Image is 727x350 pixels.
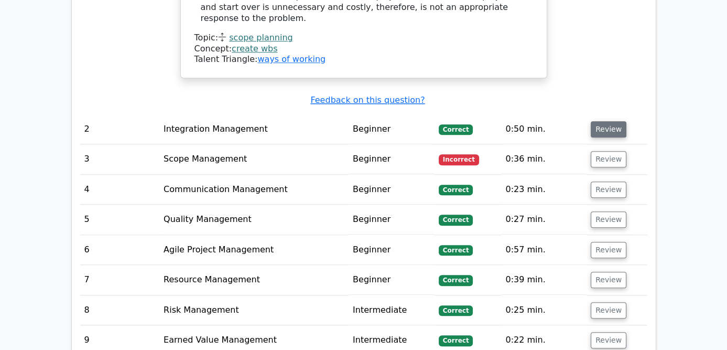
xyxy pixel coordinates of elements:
[349,265,435,295] td: Beginner
[439,305,473,316] span: Correct
[501,205,587,235] td: 0:27 min.
[80,114,160,144] td: 2
[439,335,473,346] span: Correct
[310,95,425,105] a: Feedback on this question?
[501,295,587,325] td: 0:25 min.
[80,144,160,174] td: 3
[159,175,349,205] td: Communication Management
[591,332,626,348] button: Review
[80,295,160,325] td: 8
[439,275,473,285] span: Correct
[591,242,626,258] button: Review
[159,205,349,235] td: Quality Management
[501,265,587,295] td: 0:39 min.
[232,44,277,54] a: create wbs
[159,114,349,144] td: Integration Management
[439,124,473,135] span: Correct
[591,272,626,288] button: Review
[439,185,473,195] span: Correct
[591,151,626,167] button: Review
[159,295,349,325] td: Risk Management
[439,154,479,165] span: Incorrect
[229,33,292,43] a: scope planning
[349,295,435,325] td: Intermediate
[80,205,160,235] td: 5
[501,144,587,174] td: 0:36 min.
[159,144,349,174] td: Scope Management
[349,235,435,265] td: Beginner
[501,235,587,265] td: 0:57 min.
[591,302,626,319] button: Review
[80,175,160,205] td: 4
[439,215,473,225] span: Correct
[501,175,587,205] td: 0:23 min.
[194,33,533,44] div: Topic:
[591,211,626,228] button: Review
[349,114,435,144] td: Beginner
[349,144,435,174] td: Beginner
[257,54,325,64] a: ways of working
[439,245,473,256] span: Correct
[194,33,533,65] div: Talent Triangle:
[80,235,160,265] td: 6
[591,121,626,137] button: Review
[159,235,349,265] td: Agile Project Management
[80,265,160,295] td: 7
[194,44,533,55] div: Concept:
[591,182,626,198] button: Review
[349,175,435,205] td: Beginner
[159,265,349,295] td: Resource Management
[501,114,587,144] td: 0:50 min.
[349,205,435,235] td: Beginner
